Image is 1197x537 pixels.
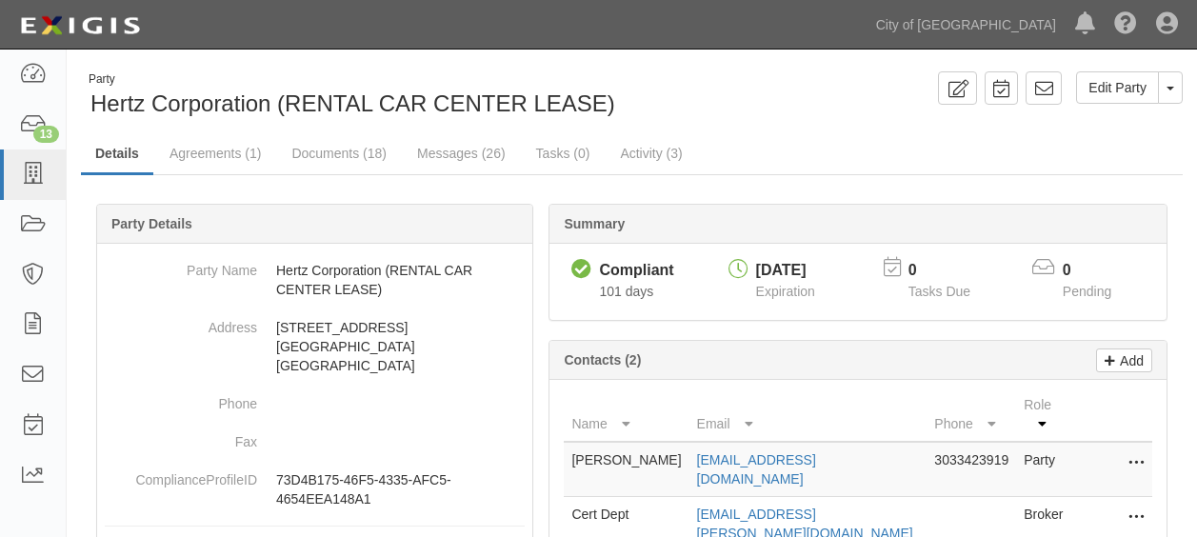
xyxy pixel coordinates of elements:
[277,134,401,172] a: Documents (18)
[105,423,257,451] dt: Fax
[908,284,970,299] span: Tasks Due
[105,385,257,413] dt: Phone
[599,284,653,299] span: Since 06/16/2025
[756,284,815,299] span: Expiration
[276,470,525,508] p: 73D4B175-46F5-4335-AFC5-4654EEA148A1
[522,134,605,172] a: Tasks (0)
[90,90,615,116] span: Hertz Corporation (RENTAL CAR CENTER LEASE)
[33,126,59,143] div: 13
[756,260,815,282] div: [DATE]
[908,260,994,282] p: 0
[105,308,257,337] dt: Address
[1016,388,1076,442] th: Role
[606,134,696,172] a: Activity (3)
[1115,349,1144,371] p: Add
[564,216,625,231] b: Summary
[927,442,1016,497] td: 3033423919
[697,452,816,487] a: [EMAIL_ADDRESS][DOMAIN_NAME]
[927,388,1016,442] th: Phone
[403,134,520,172] a: Messages (26)
[571,260,591,280] i: Compliant
[1016,442,1076,497] td: Party
[111,216,192,231] b: Party Details
[1076,71,1159,104] a: Edit Party
[599,260,673,282] div: Compliant
[105,251,257,280] dt: Party Name
[564,352,641,368] b: Contacts (2)
[1063,260,1135,282] p: 0
[1096,348,1152,372] a: Add
[867,6,1066,44] a: City of [GEOGRAPHIC_DATA]
[564,388,688,442] th: Name
[1114,13,1137,36] i: Help Center - Complianz
[105,251,525,308] dd: Hertz Corporation (RENTAL CAR CENTER LEASE)
[105,308,525,385] dd: [STREET_ADDRESS] [GEOGRAPHIC_DATA] [GEOGRAPHIC_DATA]
[689,388,928,442] th: Email
[81,134,153,175] a: Details
[89,71,615,88] div: Party
[81,71,618,120] div: Hertz Corporation (RENTAL CAR CENTER LEASE)
[105,461,257,489] dt: ComplianceProfileID
[14,9,146,43] img: logo-5460c22ac91f19d4615b14bd174203de0afe785f0fc80cf4dbbc73dc1793850b.png
[155,134,275,172] a: Agreements (1)
[1063,284,1111,299] span: Pending
[564,442,688,497] td: [PERSON_NAME]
